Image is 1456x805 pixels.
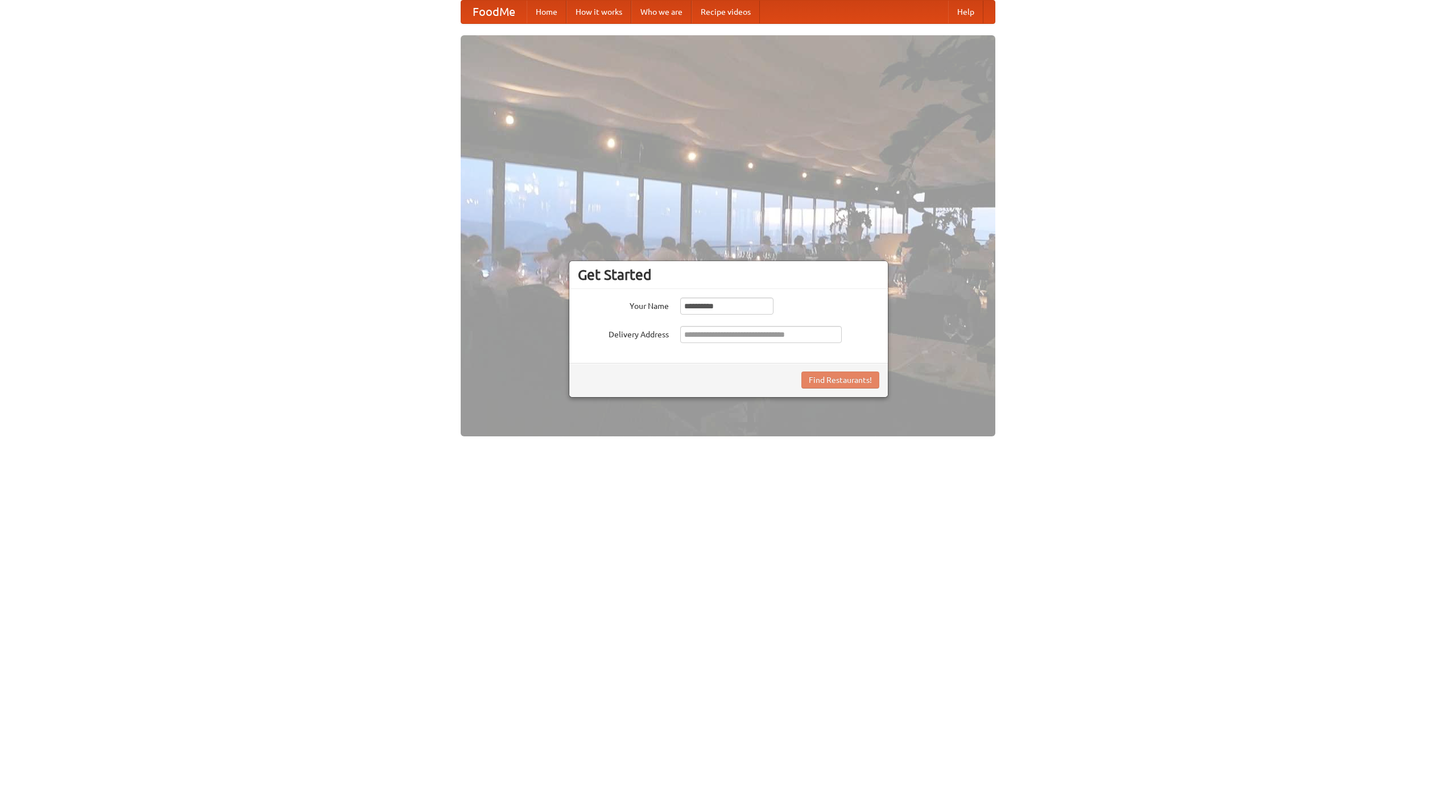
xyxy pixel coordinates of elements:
a: FoodMe [461,1,527,23]
a: Help [948,1,983,23]
a: Recipe videos [692,1,760,23]
label: Your Name [578,298,669,312]
h3: Get Started [578,266,879,283]
label: Delivery Address [578,326,669,340]
button: Find Restaurants! [801,371,879,389]
a: Home [527,1,566,23]
a: Who we are [631,1,692,23]
a: How it works [566,1,631,23]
